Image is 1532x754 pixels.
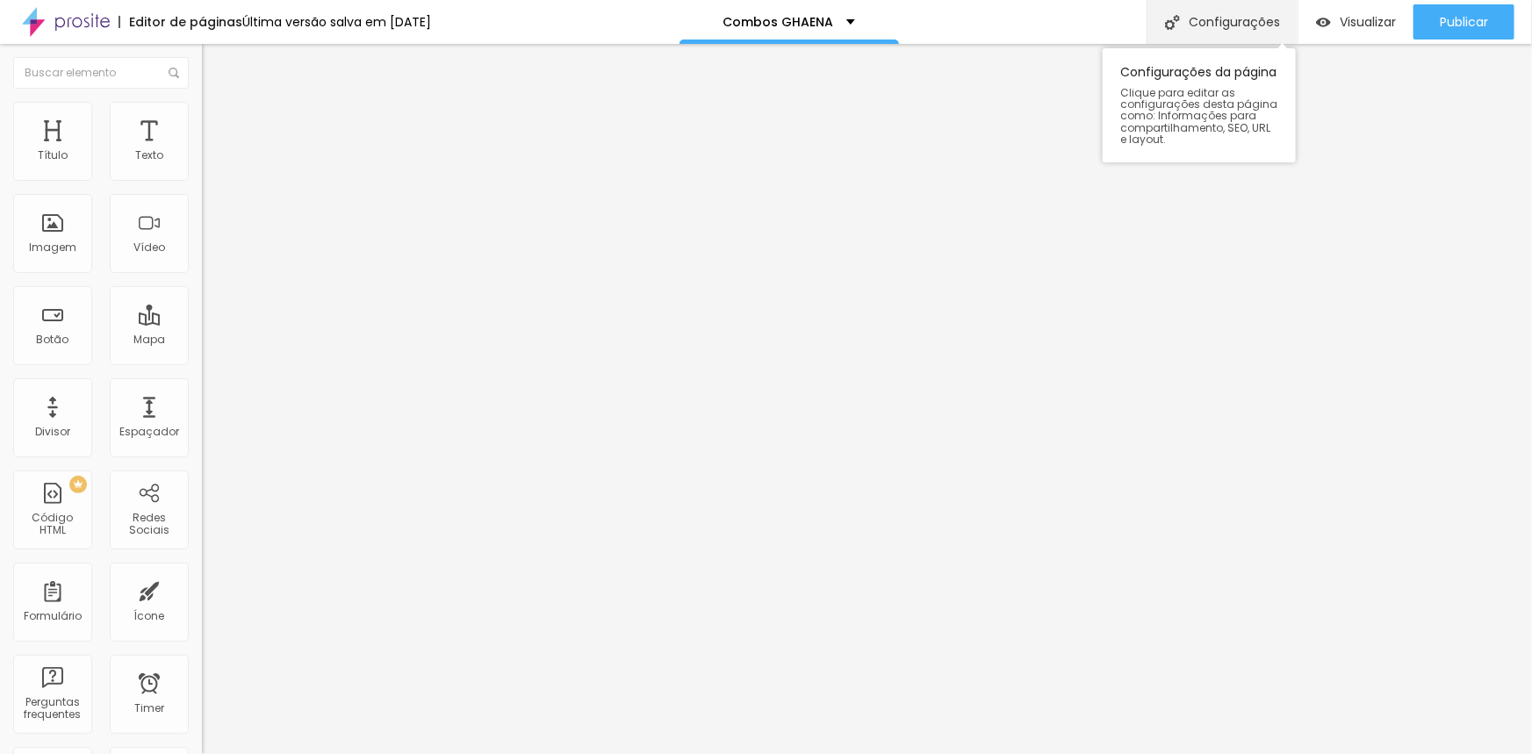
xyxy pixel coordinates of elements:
[1165,15,1180,30] img: Icone
[13,57,189,89] input: Buscar elemento
[134,702,164,715] div: Timer
[242,16,431,28] div: Última versão salva em [DATE]
[24,610,82,622] div: Formulário
[119,16,242,28] div: Editor de páginas
[35,426,70,438] div: Divisor
[18,512,87,537] div: Código HTML
[133,241,165,254] div: Vídeo
[37,334,69,346] div: Botão
[723,16,833,28] p: Combos GHAENA
[114,512,183,537] div: Redes Sociais
[134,610,165,622] div: Ícone
[1340,15,1396,29] span: Visualizar
[18,696,87,722] div: Perguntas frequentes
[1316,15,1331,30] img: view-1.svg
[1120,87,1278,145] span: Clique para editar as configurações desta página como: Informações para compartilhamento, SEO, UR...
[29,241,76,254] div: Imagem
[1298,4,1413,39] button: Visualizar
[38,149,68,162] div: Título
[135,149,163,162] div: Texto
[1440,15,1488,29] span: Publicar
[1103,48,1296,162] div: Configurações da página
[169,68,179,78] img: Icone
[119,426,179,438] div: Espaçador
[1413,4,1514,39] button: Publicar
[133,334,165,346] div: Mapa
